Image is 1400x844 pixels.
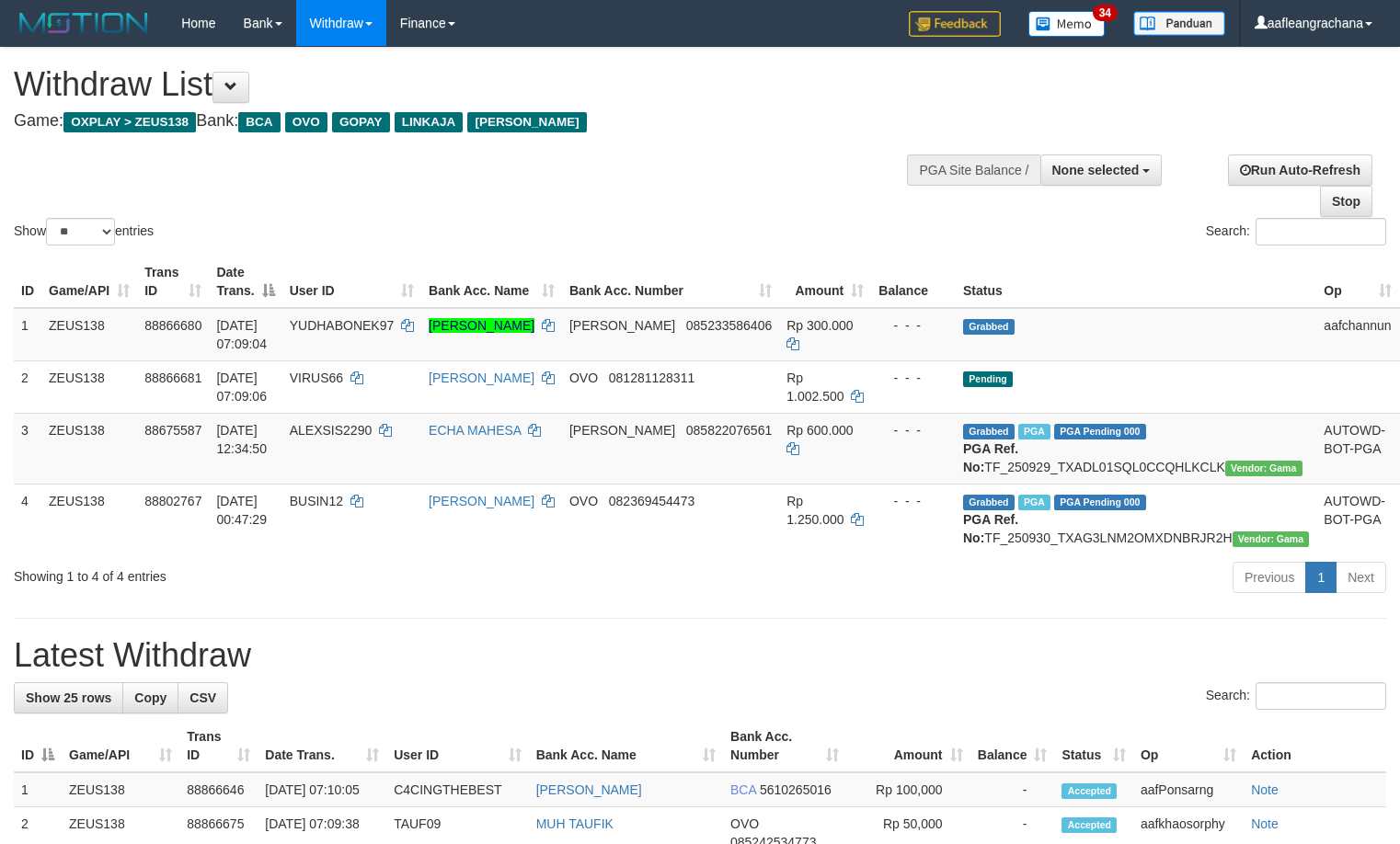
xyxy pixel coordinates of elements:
td: 88866646 [179,772,258,807]
span: None selected [1052,163,1140,177]
span: BUSIN12 [290,494,343,508]
td: ZEUS138 [41,413,137,484]
span: [PERSON_NAME] [467,112,586,132]
span: YUDHABONEK97 [290,318,395,333]
button: None selected [1040,154,1163,186]
th: Date Trans.: activate to sort column ascending [258,720,386,772]
span: Vendor URL: https://trx31.1velocity.biz [1225,461,1302,476]
span: Rp 300.000 [786,318,853,333]
span: Copy 085822076561 to clipboard [686,423,772,438]
th: Game/API: activate to sort column ascending [62,720,179,772]
div: - - - [878,316,948,335]
div: - - - [878,492,948,510]
td: 2 [14,360,41,413]
span: Accepted [1061,783,1117,799]
a: [PERSON_NAME] [429,318,534,333]
a: Previous [1233,562,1306,593]
span: [DATE] 07:09:06 [216,371,267,404]
th: Trans ID: activate to sort column ascending [179,720,258,772]
span: Accepted [1061,817,1117,833]
span: 34 [1093,5,1118,21]
span: Grabbed [963,319,1015,335]
span: CSV [189,690,216,705]
th: Status [956,256,1316,308]
span: Marked by aafsreyleap [1018,495,1050,510]
span: Grabbed [963,495,1015,510]
span: Rp 1.250.000 [786,494,843,527]
span: BCA [730,782,756,797]
img: Button%20Memo.svg [1028,11,1106,37]
span: [DATE] 07:09:04 [216,318,267,351]
a: [PERSON_NAME] [429,371,534,385]
span: Copy 081281128311 to clipboard [609,371,694,385]
th: Bank Acc. Name: activate to sort column ascending [421,256,562,308]
span: ALEXSIS2290 [290,423,373,438]
th: Op: activate to sort column ascending [1133,720,1244,772]
th: Trans ID: activate to sort column ascending [137,256,209,308]
span: Marked by aafpengsreynich [1018,424,1050,439]
td: aafchannun [1316,308,1398,361]
label: Search: [1206,218,1386,245]
th: Bank Acc. Number: activate to sort column ascending [562,256,779,308]
a: Note [1251,816,1279,831]
label: Search: [1206,682,1386,710]
span: [PERSON_NAME] [569,423,675,438]
th: ID [14,256,41,308]
span: Pending [963,371,1013,387]
span: [DATE] 00:47:29 [216,494,267,527]
label: Show entries [14,218,154,245]
h4: Game: Bank: [14,112,915,131]
span: Show 25 rows [26,690,111,705]
td: TF_250930_TXAG3LNM2OMXDNBRJR2H [956,484,1316,554]
span: Copy [134,690,166,705]
span: OVO [285,112,327,132]
td: AUTOWD-BOT-PGA [1316,484,1398,554]
span: GOPAY [332,112,390,132]
td: 1 [14,772,62,807]
a: Copy [122,682,178,713]
input: Search: [1256,682,1386,710]
span: 88866680 [144,318,201,333]
span: PGA Pending [1054,495,1146,510]
span: Copy 085233586406 to clipboard [686,318,772,333]
td: 3 [14,413,41,484]
td: C4CINGTHEBEST [386,772,529,807]
th: Balance: activate to sort column ascending [970,720,1055,772]
td: AUTOWD-BOT-PGA [1316,413,1398,484]
span: 88675587 [144,423,201,438]
span: BCA [238,112,280,132]
th: Amount: activate to sort column ascending [846,720,970,772]
div: - - - [878,369,948,387]
span: Copy 5610265016 to clipboard [760,782,832,797]
a: CSV [178,682,228,713]
span: Rp 600.000 [786,423,853,438]
h1: Latest Withdraw [14,637,1386,674]
th: Action [1244,720,1386,772]
td: - [970,772,1055,807]
span: [DATE] 12:34:50 [216,423,267,456]
h1: Withdraw List [14,66,915,103]
span: OXPLAY > ZEUS138 [63,112,196,132]
a: Note [1251,782,1279,797]
td: ZEUS138 [62,772,179,807]
a: Run Auto-Refresh [1228,154,1372,186]
th: Bank Acc. Name: activate to sort column ascending [529,720,723,772]
td: TF_250929_TXADL01SQL0CCQHLKCLK [956,413,1316,484]
th: User ID: activate to sort column ascending [282,256,421,308]
span: 88802767 [144,494,201,508]
td: ZEUS138 [41,484,137,554]
th: Bank Acc. Number: activate to sort column ascending [723,720,846,772]
td: ZEUS138 [41,360,137,413]
img: Feedback.jpg [909,11,1001,37]
span: Vendor URL: https://trx31.1velocity.biz [1233,531,1310,547]
td: 4 [14,484,41,554]
div: PGA Site Balance / [907,154,1039,186]
span: OVO [730,816,759,831]
span: 88866681 [144,371,201,385]
div: - - - [878,421,948,439]
span: Copy 082369454473 to clipboard [609,494,694,508]
div: Showing 1 to 4 of 4 entries [14,560,569,586]
td: 1 [14,308,41,361]
a: [PERSON_NAME] [536,782,642,797]
td: ZEUS138 [41,308,137,361]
